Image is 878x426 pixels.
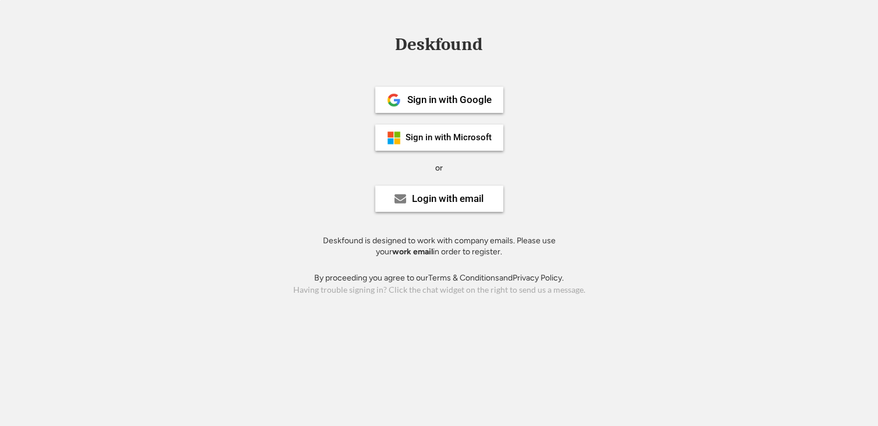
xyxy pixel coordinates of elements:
div: Deskfound is designed to work with company emails. Please use your in order to register. [308,235,570,258]
div: Login with email [412,194,484,204]
div: or [435,162,443,174]
div: By proceeding you agree to our and [314,272,564,284]
div: Deskfound [390,35,489,54]
img: 1024px-Google__G__Logo.svg.png [387,93,401,107]
div: Sign in with Google [407,95,492,105]
a: Terms & Conditions [428,273,499,283]
strong: work email [392,247,433,257]
img: ms-symbollockup_mssymbol_19.png [387,131,401,145]
a: Privacy Policy. [513,273,564,283]
div: Sign in with Microsoft [406,133,492,142]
